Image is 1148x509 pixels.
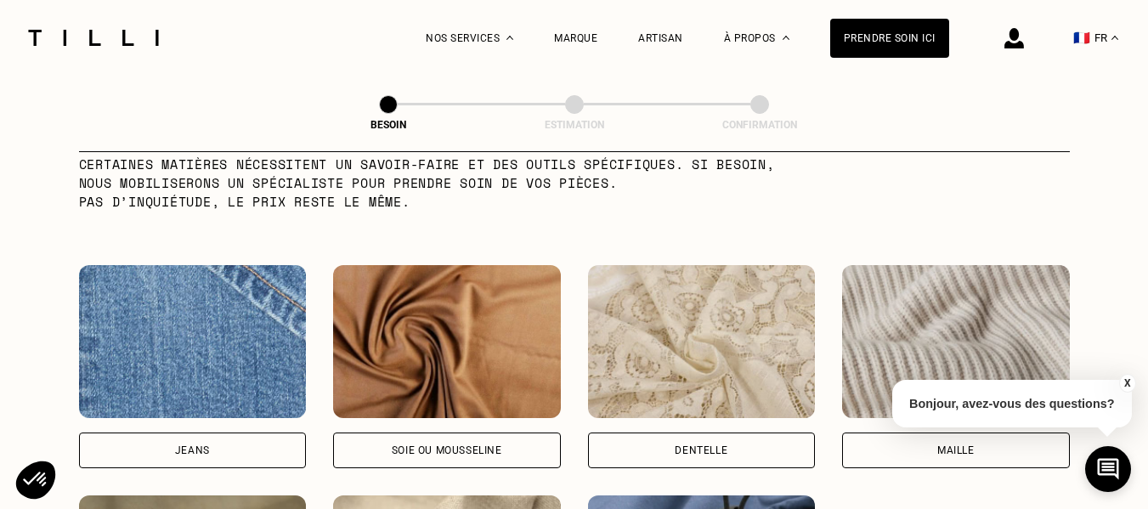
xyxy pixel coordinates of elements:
[554,32,597,44] a: Marque
[1073,30,1090,46] span: 🇫🇷
[892,380,1132,427] p: Bonjour, avez-vous des questions?
[638,32,683,44] a: Artisan
[1111,36,1118,40] img: menu déroulant
[175,445,210,455] div: Jeans
[392,445,502,455] div: Soie ou mousseline
[22,30,165,46] img: Logo du service de couturière Tilli
[489,119,659,131] div: Estimation
[1118,374,1135,393] button: X
[783,36,789,40] img: Menu déroulant à propos
[588,265,816,418] img: Tilli retouche vos vêtements en Dentelle
[830,19,949,58] a: Prendre soin ici
[937,445,975,455] div: Maille
[1004,28,1024,48] img: icône connexion
[79,265,307,418] img: Tilli retouche vos vêtements en Jeans
[675,119,845,131] div: Confirmation
[333,265,561,418] img: Tilli retouche vos vêtements en Soie ou mousseline
[842,265,1070,418] img: Tilli retouche vos vêtements en Maille
[303,119,473,131] div: Besoin
[506,36,513,40] img: Menu déroulant
[675,445,727,455] div: Dentelle
[79,155,811,211] p: Certaines matières nécessitent un savoir-faire et des outils spécifiques. Si besoin, nous mobilis...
